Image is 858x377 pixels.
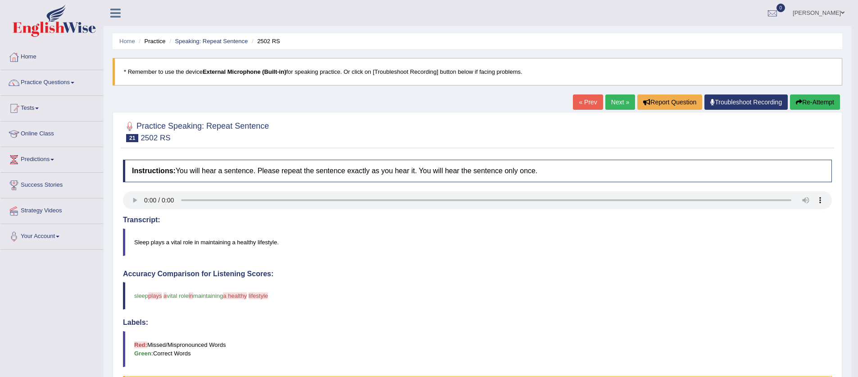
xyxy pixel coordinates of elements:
b: External Microphone (Built-in) [203,68,286,75]
a: « Prev [573,94,603,110]
span: a healthy [223,292,247,299]
span: maintaining [193,292,223,299]
span: in [189,292,193,299]
a: Home [119,38,135,45]
span: 21 [126,134,138,142]
blockquote: Sleep plays a vital role in maintaining a healthy lifestyle. [123,229,832,256]
h2: Practice Speaking: Repeat Sentence [123,120,269,142]
span: vital role [167,292,188,299]
span: sleep [134,292,148,299]
a: Home [0,45,103,67]
b: Instructions: [132,167,176,175]
span: 0 [776,4,785,12]
span: lifestyle [249,292,268,299]
a: Success Stories [0,173,103,195]
small: 2502 RS [141,134,170,142]
blockquote: * Remember to use the device for speaking practice. Or click on [Troubleshoot Recording] button b... [113,58,842,85]
a: Strategy Videos [0,198,103,221]
li: 2502 RS [250,37,280,45]
h4: You will hear a sentence. Please repeat the sentence exactly as you hear it. You will hear the se... [123,160,832,182]
b: Red: [134,341,147,348]
a: Predictions [0,147,103,170]
a: Troubleshoot Recording [704,94,788,110]
button: Re-Attempt [790,94,840,110]
a: Your Account [0,224,103,247]
h4: Accuracy Comparison for Listening Scores: [123,270,832,278]
span: plays [148,292,162,299]
a: Practice Questions [0,70,103,93]
a: Next » [605,94,635,110]
a: Tests [0,96,103,118]
h4: Transcript: [123,216,832,224]
blockquote: Missed/Mispronounced Words Correct Words [123,331,832,367]
span: a [163,292,167,299]
h4: Labels: [123,319,832,327]
a: Speaking: Repeat Sentence [175,38,248,45]
button: Report Question [637,94,702,110]
li: Practice [136,37,165,45]
a: Online Class [0,121,103,144]
b: Green: [134,350,153,357]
